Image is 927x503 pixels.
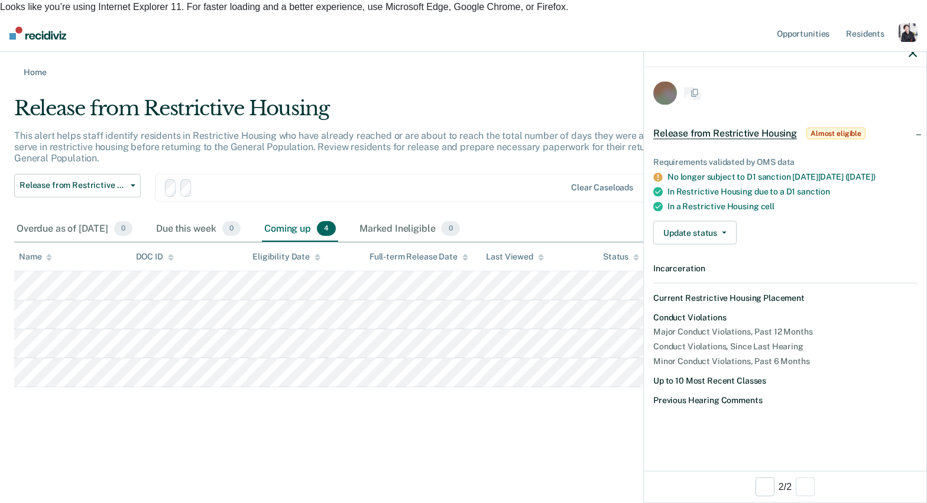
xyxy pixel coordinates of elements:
p: This alert helps staff identify residents in Restrictive Housing who have already reached or are ... [14,130,689,164]
div: Release from Restrictive Housing [14,96,709,130]
dt: Up to 10 Most Recent Classes [653,375,917,385]
div: Marked Ineligible [357,216,462,242]
div: No longer subject to D1 sanction [DATE][DATE] ([DATE]) [667,172,917,182]
a: Home [14,66,913,77]
a: Residents [844,14,887,52]
div: Eligibility Date [252,252,320,262]
span: cell [761,202,774,211]
div: Full-term Release Date [369,252,468,262]
span: × [919,13,927,29]
div: Last Viewed [486,252,543,262]
div: Requirements validated by OMS data [653,157,917,167]
span: 4 [317,221,336,236]
div: Due this week [154,216,243,242]
span: 0 [441,221,459,236]
dt: Previous Hearing Comments [653,395,917,405]
div: 2 / 2 [644,470,926,502]
div: Status [603,252,639,262]
div: Name [19,252,52,262]
span: Almost eligible [806,128,866,139]
div: DOC ID [136,252,174,262]
div: In a Restrictive Housing [667,202,917,212]
button: Update status [653,221,737,245]
button: Previous Opportunity [756,477,774,496]
span: Release from Restrictive Housing [653,128,797,139]
dt: Major Conduct Violations, Past 12 Months [653,327,917,337]
dt: Incarceration [653,264,917,274]
dt: Minor Conduct Violations, Past 6 Months [653,356,917,366]
button: Next Opportunity [796,477,815,496]
a: Opportunities [774,14,832,52]
dt: Conduct Violations [653,312,917,322]
div: Clear caseloads [571,183,633,193]
div: In Restrictive Housing due to a D1 [667,187,917,197]
img: Recidiviz [9,27,66,40]
div: Release from Restrictive HousingAlmost eligible [644,115,926,152]
div: Coming up [262,216,338,242]
span: sanction [797,187,830,196]
span: Release from Restrictive Housing [20,180,126,190]
span: 0 [222,221,241,236]
dt: Conduct Violations, Since Last Hearing [653,342,917,352]
span: 0 [114,221,132,236]
div: Overdue as of [DATE] [14,216,135,242]
dt: Current Restrictive Housing Placement [653,293,917,303]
